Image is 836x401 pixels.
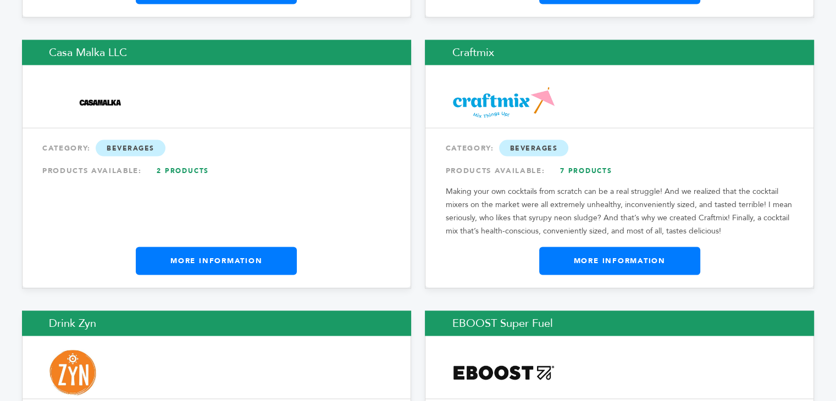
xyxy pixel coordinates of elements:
[453,84,555,121] img: Craftmix
[42,138,391,158] div: CATEGORY:
[425,311,814,336] h2: EBOOST Super Fuel
[453,354,555,392] img: EBOOST Super Fuel
[445,138,794,158] div: CATEGORY:
[96,140,165,157] span: Beverages
[499,140,569,157] span: Beverages
[445,185,794,238] p: Making your own cocktails from scratch can be a real struggle! And we realized that the cocktail ...
[49,84,151,121] img: Casa Malka LLC
[145,161,222,181] a: 2 Products
[22,40,411,65] h2: Casa Malka LLC
[42,161,391,181] div: PRODUCTS AVAILABLE:
[136,247,297,275] a: More Information
[547,161,624,181] a: 7 Products
[539,247,700,275] a: More Information
[445,161,794,181] div: PRODUCTS AVAILABLE:
[49,350,96,397] img: Drink Zyn
[22,311,411,336] h2: Drink Zyn
[425,40,814,65] h2: Craftmix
